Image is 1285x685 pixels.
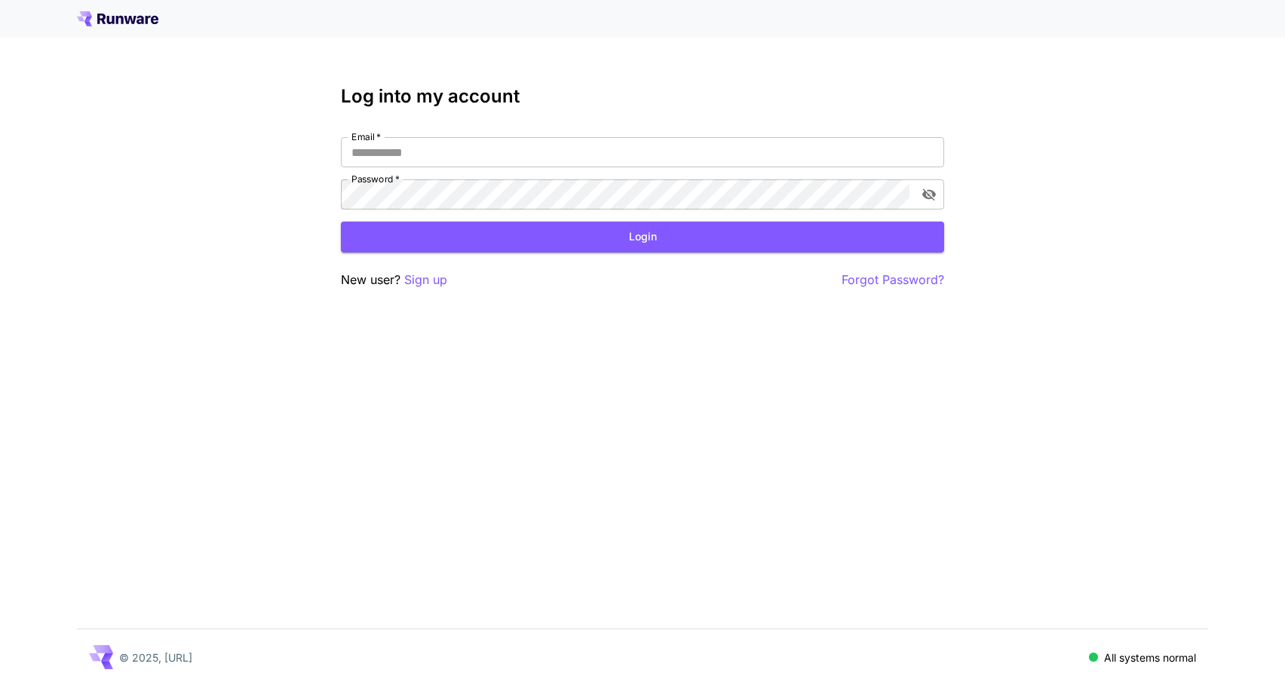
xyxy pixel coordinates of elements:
[915,181,943,208] button: toggle password visibility
[1104,650,1196,665] p: All systems normal
[842,271,944,289] button: Forgot Password?
[404,271,447,289] button: Sign up
[351,173,400,185] label: Password
[351,130,381,143] label: Email
[341,86,944,107] h3: Log into my account
[341,222,944,252] button: Login
[341,271,447,289] p: New user?
[119,650,192,665] p: © 2025, [URL]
